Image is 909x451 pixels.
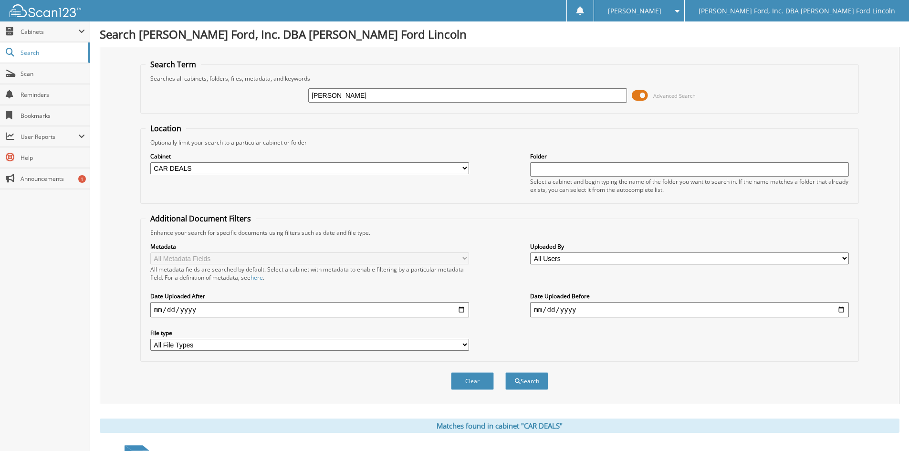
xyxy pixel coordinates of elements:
[21,70,85,78] span: Scan
[146,59,201,70] legend: Search Term
[150,329,469,337] label: File type
[530,302,849,317] input: end
[150,242,469,251] label: Metadata
[150,152,469,160] label: Cabinet
[146,138,854,147] div: Optionally limit your search to a particular cabinet or folder
[21,112,85,120] span: Bookmarks
[505,372,548,390] button: Search
[78,175,86,183] div: 1
[451,372,494,390] button: Clear
[150,302,469,317] input: start
[150,292,469,300] label: Date Uploaded After
[21,49,84,57] span: Search
[530,178,849,194] div: Select a cabinet and begin typing the name of the folder you want to search in. If the name match...
[150,265,469,282] div: All metadata fields are searched by default. Select a cabinet with metadata to enable filtering b...
[10,4,81,17] img: scan123-logo-white.svg
[251,273,263,282] a: here
[608,8,661,14] span: [PERSON_NAME]
[21,175,85,183] span: Announcements
[530,152,849,160] label: Folder
[146,74,854,83] div: Searches all cabinets, folders, files, metadata, and keywords
[21,133,78,141] span: User Reports
[100,26,899,42] h1: Search [PERSON_NAME] Ford, Inc. DBA [PERSON_NAME] Ford Lincoln
[21,28,78,36] span: Cabinets
[699,8,895,14] span: [PERSON_NAME] Ford, Inc. DBA [PERSON_NAME] Ford Lincoln
[653,92,696,99] span: Advanced Search
[21,154,85,162] span: Help
[530,242,849,251] label: Uploaded By
[146,123,186,134] legend: Location
[146,229,854,237] div: Enhance your search for specific documents using filters such as date and file type.
[530,292,849,300] label: Date Uploaded Before
[21,91,85,99] span: Reminders
[146,213,256,224] legend: Additional Document Filters
[100,419,899,433] div: Matches found in cabinet "CAR DEALS"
